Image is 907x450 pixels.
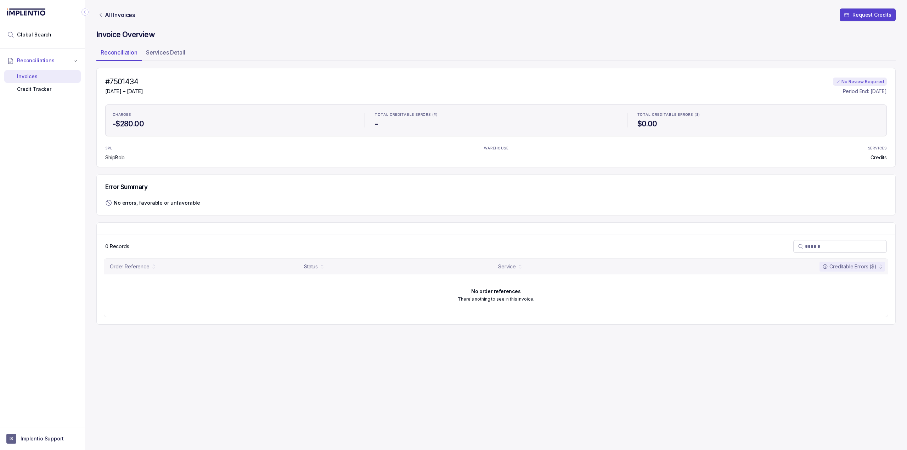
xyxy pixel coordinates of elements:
[822,263,877,270] div: Creditable Errors ($)
[81,8,89,16] div: Collapse Icon
[113,119,355,129] h4: -$280.00
[96,30,896,40] h4: Invoice Overview
[21,435,64,442] p: Implentio Support
[375,113,438,117] p: TOTAL CREDITABLE ERRORS (#)
[108,108,359,133] li: Statistic CHARGES
[105,243,129,250] div: Remaining page entries
[96,11,136,18] a: Link All Invoices
[484,146,508,150] p: WAREHOUSE
[6,434,79,444] button: User initialsImplentio Support
[4,69,81,97] div: Reconciliations
[105,11,135,18] p: All Invoices
[868,146,887,150] p: SERVICES
[96,47,142,61] li: Tab Reconciliation
[471,289,520,294] h6: No order references
[843,88,887,95] p: Period End: [DATE]
[105,146,124,150] p: 3PL
[633,108,884,133] li: Statistic TOTAL CREDITABLE ERRORS ($)
[458,296,534,303] p: There's nothing to see in this invoice.
[17,31,51,38] span: Global Search
[96,47,896,61] ul: Tab Group
[371,108,621,133] li: Statistic TOTAL CREDITABLE ERRORS (#)
[105,88,143,95] p: [DATE] – [DATE]
[10,83,75,96] div: Credit Tracker
[142,47,190,61] li: Tab Services Detail
[17,57,55,64] span: Reconciliations
[146,48,185,57] p: Services Detail
[304,263,318,270] div: Status
[105,243,129,250] p: 0 Records
[637,113,700,117] p: TOTAL CREDITABLE ERRORS ($)
[114,199,200,206] div: No errors, favorable or unfavorable
[10,70,75,83] div: Invoices
[840,8,896,21] button: Request Credits
[852,11,891,18] p: Request Credits
[105,104,887,136] ul: Statistic Highlights
[110,263,150,270] div: Order Reference
[871,154,887,161] p: Credits
[105,77,143,87] h4: #7501434
[4,53,81,68] button: Reconciliations
[6,434,16,444] span: User initials
[105,154,125,161] p: ShipBob
[637,119,879,129] h4: $0.00
[113,113,131,117] p: CHARGES
[101,48,137,57] p: Reconciliation
[833,78,887,86] div: No Review Required
[498,263,516,270] div: Service
[375,119,617,129] h4: -
[105,183,147,191] h5: Error Summary
[105,199,112,206] img: slash circle icon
